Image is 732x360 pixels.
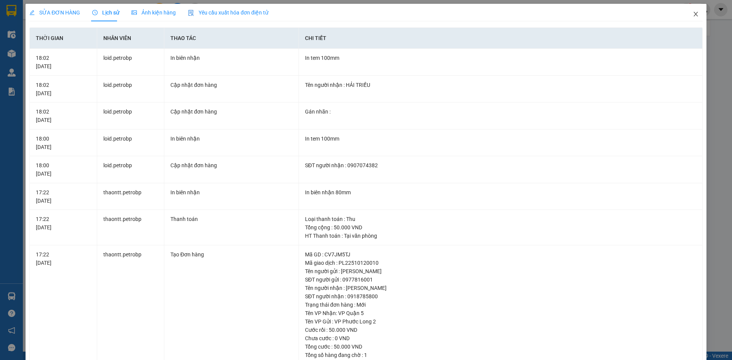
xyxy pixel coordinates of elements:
div: 17:22 [DATE] [36,215,90,232]
th: Nhân viên [97,28,164,49]
div: Loại thanh toán : Thu [305,215,696,223]
div: Tên VP Gửi : VP Phước Long 2 [305,317,696,326]
div: Cước rồi : 50.000 VND [305,326,696,334]
div: Mã GD : CV7JM5TJ [305,250,696,259]
span: edit [29,10,35,15]
td: loid.petrobp [97,102,164,130]
td: loid.petrobp [97,76,164,103]
div: In biên nhận [170,54,292,62]
th: Chi tiết [299,28,703,49]
div: Cập nhật đơn hàng [170,161,292,170]
span: Ảnh kiện hàng [132,10,176,16]
td: loid.petrobp [97,49,164,76]
span: clock-circle [92,10,98,15]
button: Close [685,4,706,25]
div: 17:22 [DATE] [36,188,90,205]
th: Thao tác [164,28,299,49]
div: 18:02 [DATE] [36,54,90,70]
div: 18:00 [DATE] [36,134,90,151]
div: HT Thanh toán : Tại văn phòng [305,232,696,240]
div: 18:02 [DATE] [36,107,90,124]
span: SỬA ĐƠN HÀNG [29,10,80,16]
div: SĐT người gửi : 0977816001 [305,275,696,284]
td: loid.petrobp [97,130,164,157]
td: loid.petrobp [97,156,164,183]
div: Tên người nhận : HẢI TRIỀU [305,81,696,89]
div: In tem 100mm [305,134,696,143]
div: In biên nhận [170,188,292,197]
div: Mã giao dịch : PL22510120010 [305,259,696,267]
div: In biên nhận 80mm [305,188,696,197]
div: Thanh toán [170,215,292,223]
img: icon [188,10,194,16]
span: picture [132,10,137,15]
div: Cập nhật đơn hàng [170,107,292,116]
div: In biên nhận [170,134,292,143]
div: Tổng số hàng đang chờ : 1 [305,351,696,359]
div: 18:02 [DATE] [36,81,90,98]
span: Lịch sử [92,10,119,16]
div: Tổng cước : 50.000 VND [305,342,696,351]
div: 18:00 [DATE] [36,161,90,178]
div: In tem 100mm [305,54,696,62]
div: Tên người nhận : [PERSON_NAME] [305,284,696,292]
td: thaontt.petrobp [97,183,164,210]
div: Tạo Đơn hàng [170,250,292,259]
div: SĐT người nhận : 0918785800 [305,292,696,301]
div: Cập nhật đơn hàng [170,81,292,89]
div: Tổng cộng : 50.000 VND [305,223,696,232]
td: thaontt.petrobp [97,210,164,245]
div: Tên người gửi : [PERSON_NAME] [305,267,696,275]
span: Yêu cầu xuất hóa đơn điện tử [188,10,268,16]
div: Trạng thái đơn hàng : Mới [305,301,696,309]
div: SĐT người nhận : 0907074382 [305,161,696,170]
span: close [693,11,699,17]
div: 17:22 [DATE] [36,250,90,267]
div: Tên VP Nhận: VP Quận 5 [305,309,696,317]
div: Chưa cước : 0 VND [305,334,696,342]
th: Thời gian [30,28,97,49]
div: Gán nhãn : [305,107,696,116]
